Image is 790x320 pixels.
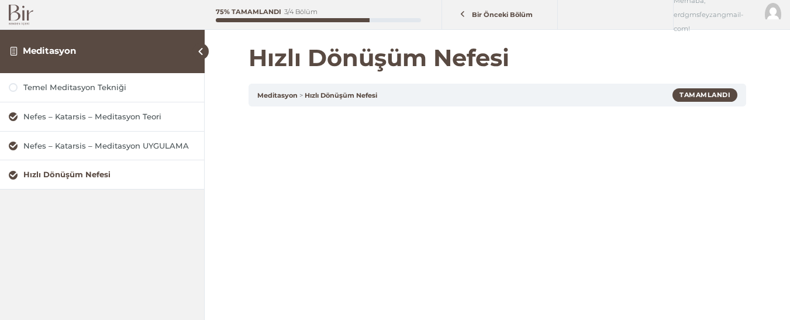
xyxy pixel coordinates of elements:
[249,44,746,72] h1: Hızlı Dönüşüm Nefesi
[445,4,554,26] a: Bir Önceki Bölüm
[9,140,195,152] a: Nefes – Katarsis – Meditasyon UYGULAMA
[9,169,195,180] a: Hızlı Dönüşüm Nefesi
[23,82,195,93] div: Temel Meditasyon Tekniği
[284,9,318,15] div: 3/4 Bölüm
[9,111,195,122] a: Nefes – Katarsis – Meditasyon Teori
[465,11,540,19] span: Bir Önceki Bölüm
[216,9,281,15] div: 75% Tamamlandı
[23,111,195,122] div: Nefes – Katarsis – Meditasyon Teori
[257,91,298,99] a: Meditasyon
[23,140,195,152] div: Nefes – Katarsis – Meditasyon UYGULAMA
[23,169,195,180] div: Hızlı Dönüşüm Nefesi
[9,5,33,25] img: Bir Logo
[305,91,377,99] a: Hızlı Dönüşüm Nefesi
[23,45,76,56] a: Meditasyon
[9,82,195,93] a: Temel Meditasyon Tekniği
[672,88,737,101] div: Tamamlandı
